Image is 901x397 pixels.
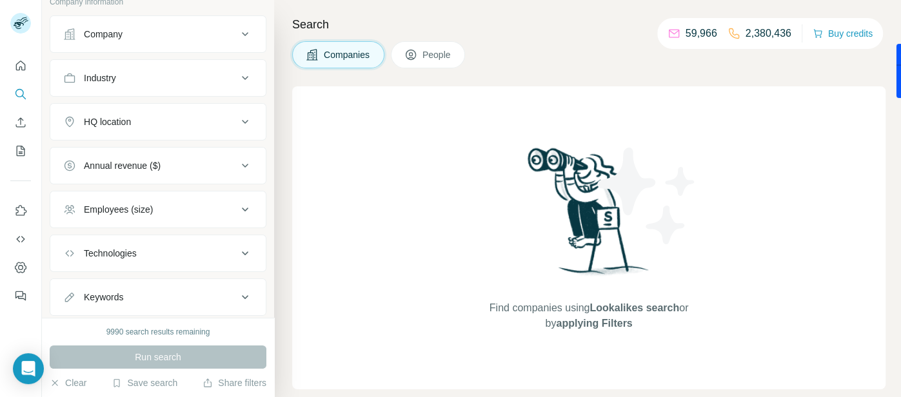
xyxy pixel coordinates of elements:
[84,115,131,128] div: HQ location
[746,26,791,41] p: 2,380,436
[686,26,717,41] p: 59,966
[422,48,452,61] span: People
[84,159,161,172] div: Annual revenue ($)
[50,194,266,225] button: Employees (size)
[556,318,632,329] span: applying Filters
[50,19,266,50] button: Company
[84,28,123,41] div: Company
[10,111,31,134] button: Enrich CSV
[13,353,44,384] div: Open Intercom Messenger
[10,139,31,162] button: My lists
[84,72,116,84] div: Industry
[813,24,873,43] button: Buy credits
[50,106,266,137] button: HQ location
[10,199,31,222] button: Use Surfe on LinkedIn
[50,376,86,389] button: Clear
[50,150,266,181] button: Annual revenue ($)
[50,282,266,313] button: Keywords
[486,300,692,331] span: Find companies using or by
[84,247,137,260] div: Technologies
[50,238,266,269] button: Technologies
[10,256,31,279] button: Dashboard
[10,284,31,307] button: Feedback
[324,48,371,61] span: Companies
[292,15,886,34] h4: Search
[522,144,656,288] img: Surfe Illustration - Woman searching with binoculars
[10,228,31,251] button: Use Surfe API
[589,302,679,313] span: Lookalikes search
[112,376,177,389] button: Save search
[203,376,266,389] button: Share filters
[589,138,705,254] img: Surfe Illustration - Stars
[106,326,210,338] div: 9990 search results remaining
[10,54,31,77] button: Quick start
[50,63,266,93] button: Industry
[84,203,153,216] div: Employees (size)
[10,82,31,106] button: Search
[84,291,123,304] div: Keywords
